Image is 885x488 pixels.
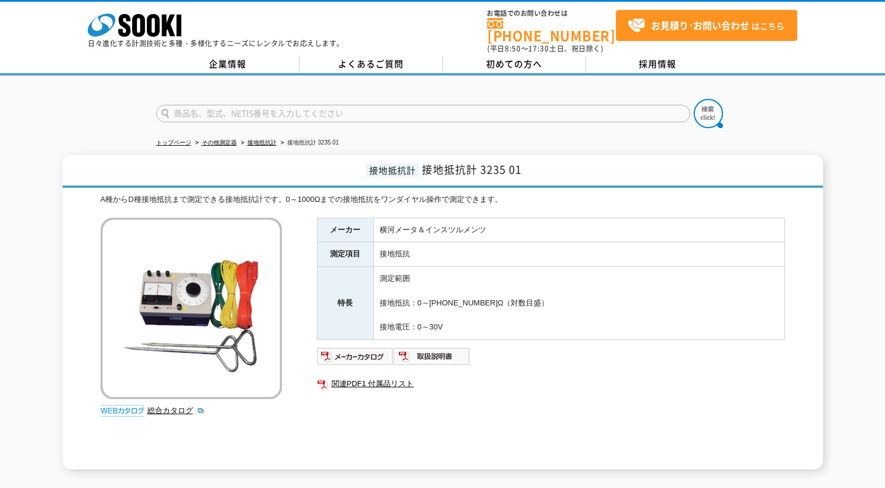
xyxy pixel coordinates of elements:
[487,18,616,42] a: [PHONE_NUMBER]
[156,139,191,146] a: トップページ
[101,194,785,206] div: A種からD種接地抵抗まで測定できる接地抵抗計です。0～1000Ωまでの接地抵抗をワンダイヤル操作で測定できます。
[528,43,549,54] span: 17:30
[101,218,282,399] img: 接地抵抗計 3235 01
[247,139,277,146] a: 接地抵抗計
[505,43,521,54] span: 8:50
[366,163,419,177] span: 接地抵抗計
[394,355,470,363] a: 取扱説明書
[101,405,144,417] img: webカタログ
[694,99,723,128] img: btn_search.png
[156,105,690,122] input: 商品名、型式、NETIS番号を入力してください
[586,56,729,73] a: 採用情報
[651,18,749,32] strong: お見積り･お問い合わせ
[373,218,784,242] td: 横河メータ＆インスツルメンツ
[317,376,785,391] a: 関連PDF1 付属品リスト
[317,242,373,267] th: 測定項目
[373,267,784,340] td: 測定範囲 接地抵抗：0～[PHONE_NUMBER]Ω（対数目盛） 接地電圧：0～30V
[616,10,797,41] a: お見積り･お問い合わせはこちら
[443,56,586,73] a: 初めての方へ
[299,56,443,73] a: よくあるご質問
[278,137,339,149] li: 接地抵抗計 3235 01
[487,10,616,17] span: お電話でのお問い合わせは
[156,56,299,73] a: 企業情報
[147,406,205,415] a: 総合カタログ
[88,40,344,47] p: 日々進化する計測技術と多種・多様化するニーズにレンタルでお応えします。
[422,161,522,177] span: 接地抵抗計 3235 01
[487,43,603,54] span: (平日 ～ 土日、祝日除く)
[394,347,470,366] img: 取扱説明書
[202,139,237,146] a: その他測定器
[317,347,394,366] img: メーカーカタログ
[317,355,394,363] a: メーカーカタログ
[373,242,784,267] td: 接地抵抗
[628,17,784,35] span: はこちら
[317,267,373,340] th: 特長
[486,57,542,70] span: 初めての方へ
[317,218,373,242] th: メーカー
